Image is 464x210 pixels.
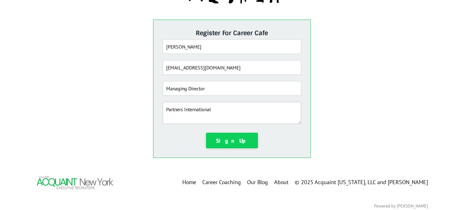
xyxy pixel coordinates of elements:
img: Footer Logo [36,175,114,190]
a: Career Coaching [203,178,241,187]
h5: Register For Career Cafe [163,29,302,37]
span: © 2025 Acquaint [US_STATE], LLC and [PERSON_NAME] [295,179,428,186]
button: Sign Up [206,133,258,148]
a: About [274,178,289,187]
a: Home [183,178,196,187]
input: Title [163,81,302,96]
a: Our Blog [247,178,268,187]
input: Full Name [163,39,302,54]
a: Powered by [PERSON_NAME] [374,203,428,209]
input: Email [163,60,302,75]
